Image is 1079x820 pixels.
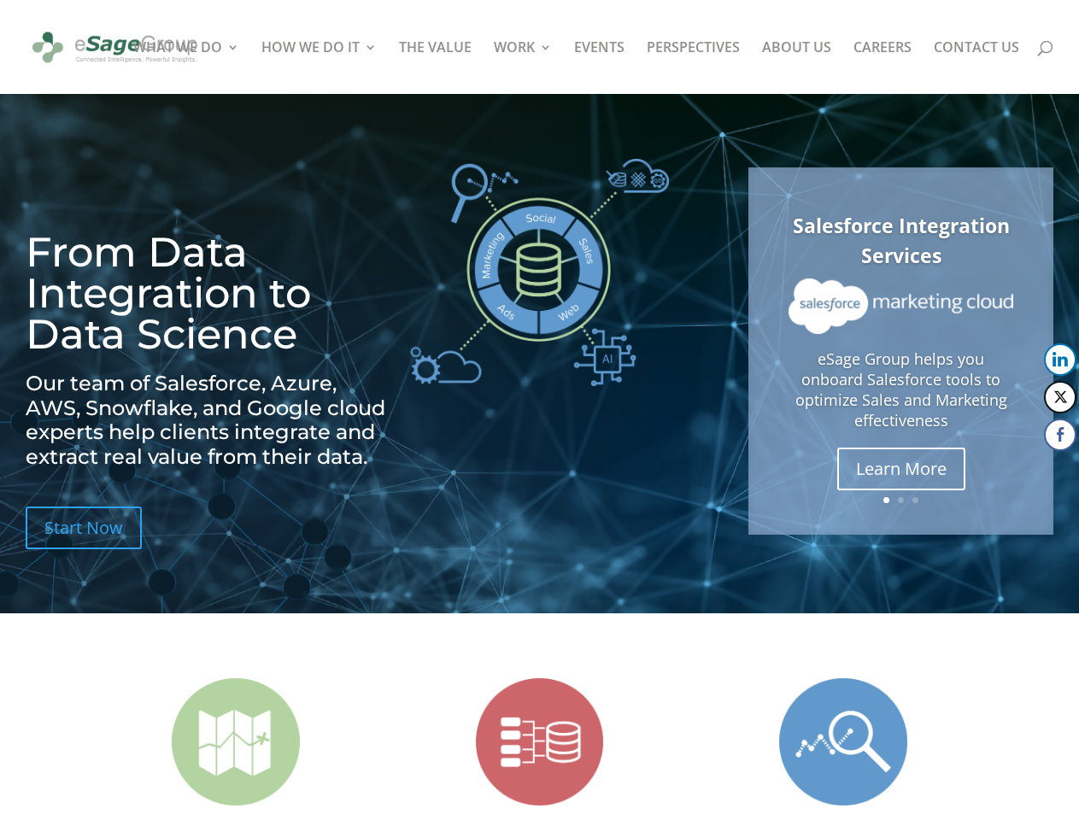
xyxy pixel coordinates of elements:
a: ABOUT US [762,41,831,94]
a: Start Now [26,507,142,549]
a: EVENTS [574,41,625,94]
button: Facebook Share [1044,419,1076,451]
img: eSage Group [29,24,201,71]
button: Twitter Share [1044,381,1076,413]
a: Salesforce Integration Services [793,212,1010,269]
a: 2 [898,497,904,503]
a: 3 [912,497,918,503]
a: Learn More [837,448,965,490]
a: CONTACT US [934,41,1019,94]
a: 1 [883,497,889,503]
a: WORK [494,41,552,94]
a: WHAT WE DO [133,41,239,94]
a: THE VALUE [399,41,472,94]
a: HOW WE DO IT [261,41,377,94]
p: eSage Group helps you onboard Salesforce tools to optimize Sales and Marketing effectiveness [789,349,1014,430]
h2: Our team of Salesforce, Azure, AWS, Snowflake, and Google cloud experts help clients integrate an... [26,372,391,478]
a: CAREERS [853,41,912,94]
button: LinkedIn Share [1044,343,1076,376]
h1: From Data Integration to Data Science [26,231,391,363]
a: PERSPECTIVES [647,41,740,94]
